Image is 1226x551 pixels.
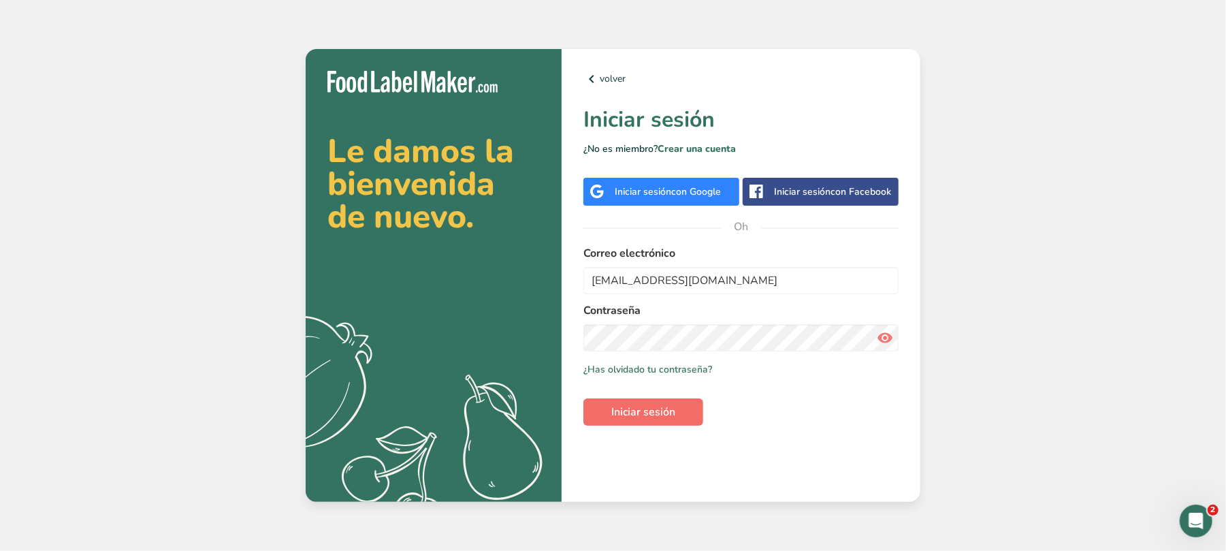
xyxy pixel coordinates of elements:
[671,185,721,198] font: con Google
[583,71,899,87] a: volver
[327,129,514,239] font: Le damos la bienvenida de nuevo.
[583,267,899,294] input: Introduce tu correo electrónico
[600,72,626,85] font: volver
[583,398,703,426] button: Iniciar sesión
[1210,505,1216,514] font: 2
[583,142,658,155] font: ¿No es miembro?
[611,405,675,420] font: Iniciar sesión
[734,219,748,234] font: Oh
[327,71,498,93] img: Fabricante de etiquetas para alimentos
[583,105,715,134] font: Iniciar sesión
[1180,505,1212,537] iframe: Chat en vivo de Intercom
[830,185,891,198] font: con Facebook
[583,246,675,261] font: Correo electrónico
[658,142,736,155] a: Crear una cuenta
[583,303,641,318] font: Contraseña
[615,185,671,198] font: Iniciar sesión
[583,363,712,376] font: ¿Has olvidado tu contraseña?
[583,362,712,377] a: ¿Has olvidado tu contraseña?
[774,185,830,198] font: Iniciar sesión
